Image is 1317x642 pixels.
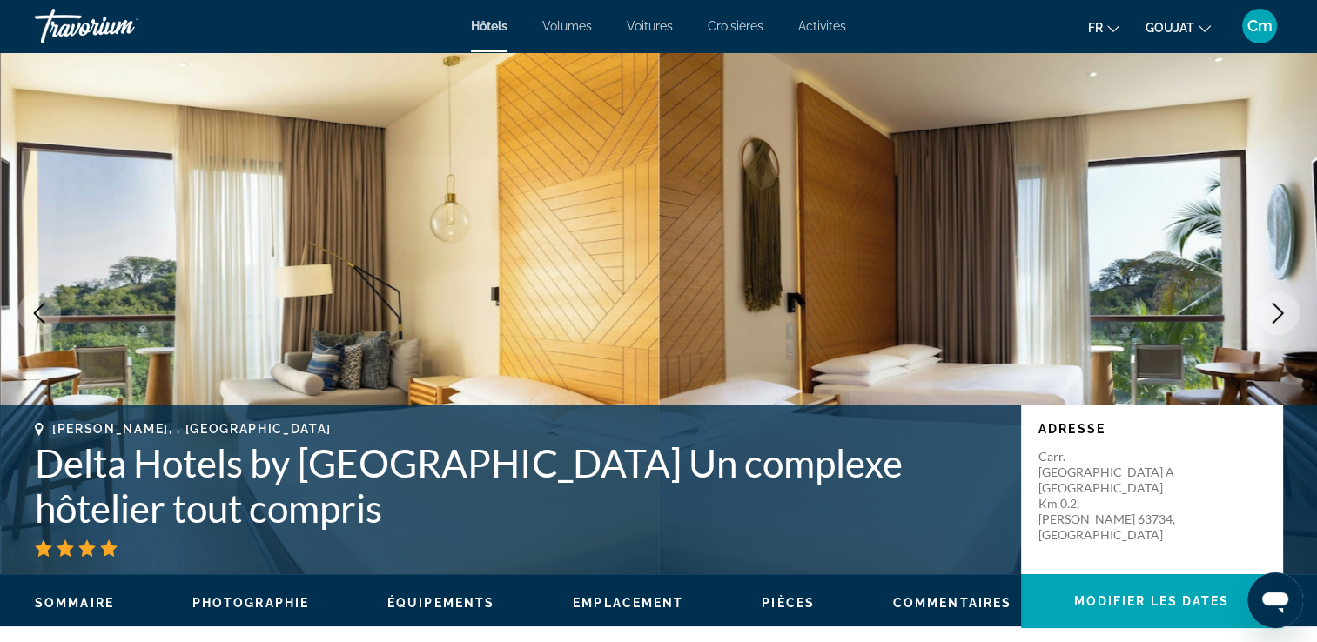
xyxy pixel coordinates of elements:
span: Modifier les dates [1074,594,1230,608]
span: Photographie [192,596,309,610]
span: Commentaires [893,596,1011,610]
button: Commentaires [893,595,1011,611]
a: Hôtels [471,19,507,33]
button: Modifier les dates [1021,574,1282,628]
span: Équipements [387,596,494,610]
a: Activités [798,19,846,33]
h1: Delta Hotels by [GEOGRAPHIC_DATA] Un complexe hôtelier tout compris [35,440,1004,531]
button: Sommaire [35,595,114,611]
button: Image précédente [17,291,61,335]
span: Sommaire [35,596,114,610]
a: Croisières [708,19,763,33]
a: Travorium [35,3,209,49]
span: GOUJAT [1146,21,1194,35]
button: Image suivante [1256,291,1300,335]
button: Équipements [387,595,494,611]
span: Pièces [762,596,815,610]
button: Menu utilisateur [1237,8,1282,44]
button: Changer la langue [1088,15,1119,40]
a: Volumes [542,19,592,33]
button: Changer de devise [1146,15,1211,40]
button: Emplacement [573,595,683,611]
span: Emplacement [573,596,683,610]
span: Fr [1088,21,1103,35]
button: Photographie [192,595,309,611]
span: [PERSON_NAME], , [GEOGRAPHIC_DATA] [52,422,332,436]
a: Voitures [627,19,673,33]
p: Adresse [1038,422,1265,436]
span: Cm [1247,17,1273,35]
p: Carr. [GEOGRAPHIC_DATA] A [GEOGRAPHIC_DATA] Km 0.2, [PERSON_NAME] 63734, [GEOGRAPHIC_DATA] [1038,449,1178,543]
button: Pièces [762,595,815,611]
iframe: Bouton de lancement de la fenêtre de messagerie [1247,572,1303,628]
